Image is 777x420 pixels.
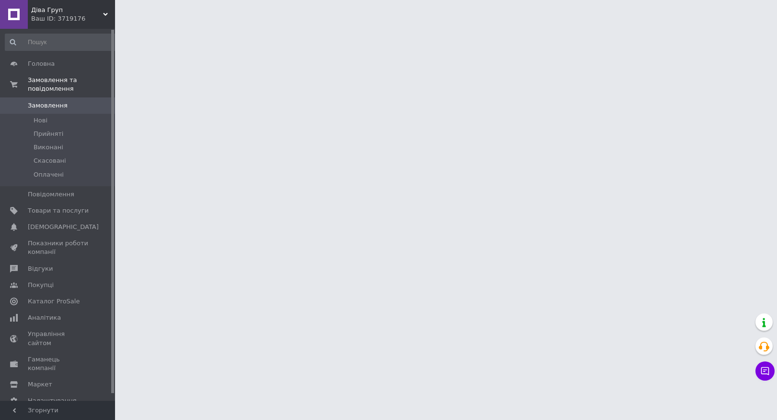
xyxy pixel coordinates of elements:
[28,396,77,405] span: Налаштування
[28,297,80,306] span: Каталог ProSale
[28,76,115,93] span: Замовлення та повідомлення
[28,355,89,372] span: Гаманець компанії
[34,130,63,138] span: Прийняті
[5,34,119,51] input: Пошук
[34,116,47,125] span: Нові
[28,281,54,289] span: Покупці
[28,330,89,347] span: Управління сайтом
[28,380,52,389] span: Маркет
[31,14,115,23] div: Ваш ID: 3719176
[34,143,63,152] span: Виконані
[28,264,53,273] span: Відгуки
[28,223,99,231] span: [DEMOGRAPHIC_DATA]
[28,101,68,110] span: Замовлення
[28,206,89,215] span: Товари та послуги
[34,156,66,165] span: Скасовані
[755,361,775,381] button: Чат з покупцем
[28,60,55,68] span: Головна
[28,239,89,256] span: Показники роботи компанії
[28,190,74,199] span: Повідомлення
[34,170,64,179] span: Оплачені
[28,313,61,322] span: Аналітика
[31,6,103,14] span: Діва Груп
